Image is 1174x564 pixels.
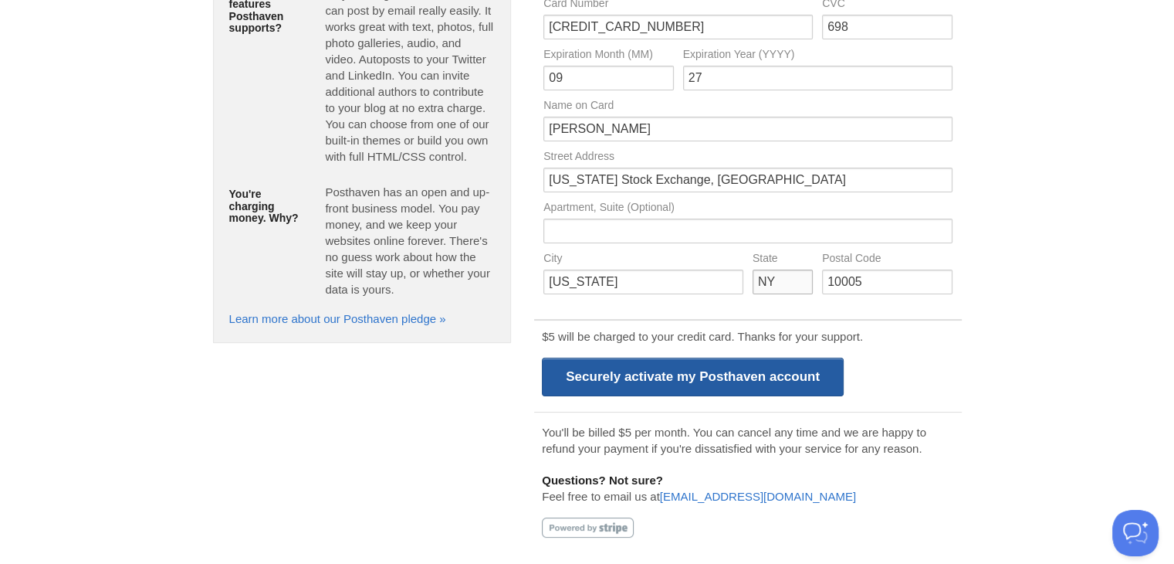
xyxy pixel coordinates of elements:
label: Apartment, Suite (Optional) [543,202,952,216]
p: Feel free to email us at [542,472,953,505]
b: Questions? Not sure? [542,474,663,487]
label: Name on Card [543,100,952,114]
a: [EMAIL_ADDRESS][DOMAIN_NAME] [660,490,856,503]
p: Posthaven has an open and up-front business model. You pay money, and we keep your websites onlin... [325,184,495,297]
label: Expiration Year (YYYY) [683,49,952,63]
label: Expiration Month (MM) [543,49,673,63]
p: You'll be billed $5 per month. You can cancel any time and we are happy to refund your payment if... [542,424,953,457]
label: Street Address [543,151,952,165]
a: Learn more about our Posthaven pledge » [229,312,446,325]
iframe: Help Scout Beacon - Open [1112,510,1159,556]
p: $5 will be charged to your credit card. Thanks for your support. [542,328,953,345]
label: City [543,253,743,267]
input: Securely activate my Posthaven account [542,358,844,396]
label: Postal Code [822,253,952,267]
h5: You're charging money. Why? [229,189,303,224]
label: State [753,253,813,267]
